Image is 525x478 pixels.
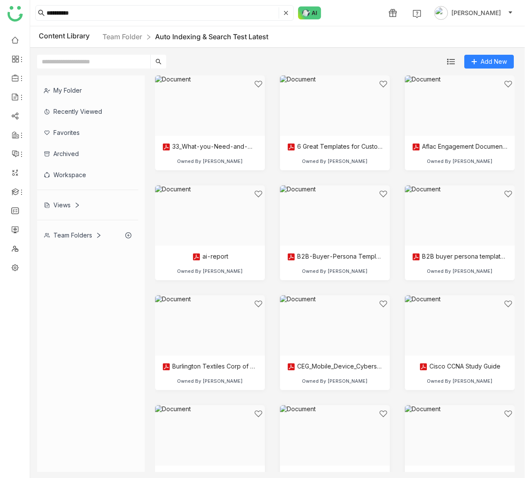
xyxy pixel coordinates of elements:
img: pdf.svg [287,362,295,371]
button: Add New [464,55,514,69]
img: avatar [434,6,448,20]
img: list.svg [447,58,455,66]
span: [PERSON_NAME] [451,8,501,18]
img: Document [155,405,265,466]
button: [PERSON_NAME] [432,6,515,20]
div: Cisco CCNA Study Guide [419,362,500,371]
img: Document [280,295,390,356]
img: Document [155,185,265,246]
img: Document [405,185,515,246]
img: pdf.svg [419,362,428,371]
div: Owned By [PERSON_NAME] [177,158,243,164]
img: pdf.svg [412,253,420,261]
div: Owned By [PERSON_NAME] [302,378,368,384]
div: Aflac Engagement Documents - Alphabet | Aflac | Case Study [412,143,508,151]
img: Document [405,295,515,356]
div: ai-report [192,253,228,261]
div: Owned By [PERSON_NAME] [177,268,243,274]
div: CEG_Mobile_Device_Cybersecurity_Checklist_for Consumers [287,362,383,371]
div: Burlington Textiles Corp of America Geo [162,362,258,371]
img: pdf.svg [412,143,420,151]
img: Document [280,185,390,246]
div: My Folder [37,80,138,101]
div: Owned By [PERSON_NAME] [302,268,368,274]
img: pdf.svg [192,253,201,261]
span: Add New [481,57,507,66]
div: 6 Great Templates for Customer Onboarding Emails [287,143,383,151]
img: Document [155,295,265,356]
div: B2B buyer persona template Up Sell [412,253,508,261]
div: 33_What-you-Need-and-When-–-The-Key-Document-in-the-Drug-Lifecycle_Julia-Forjanic-Klapproth_Trilo... [162,143,258,151]
img: help.svg [413,9,421,18]
img: Document [405,405,515,466]
a: Auto Indexing & Search Test Latest [155,32,268,41]
div: Owned By [PERSON_NAME] [427,158,493,164]
img: logo [7,6,23,22]
div: B2B-Buyer-Persona Template [287,253,383,261]
div: Recently Viewed [37,101,138,122]
img: pdf.svg [162,362,171,371]
img: Document [280,405,390,466]
div: Owned By [PERSON_NAME] [427,268,493,274]
div: Workspace [37,164,138,185]
img: Document [405,75,515,136]
img: pdf.svg [287,143,295,151]
div: Views [44,201,80,209]
div: Owned By [PERSON_NAME] [302,158,368,164]
div: Owned By [PERSON_NAME] [427,378,493,384]
div: Archived [37,143,138,164]
div: Team Folders [44,231,102,239]
img: ask-buddy-normal.svg [298,6,321,19]
div: Favorites [37,122,138,143]
img: pdf.svg [287,253,295,261]
img: pdf.svg [162,143,171,151]
img: Document [280,75,390,136]
div: Content Library [39,31,268,42]
img: Document [155,75,265,136]
a: Team Folder [103,32,142,41]
div: Owned By [PERSON_NAME] [177,378,243,384]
